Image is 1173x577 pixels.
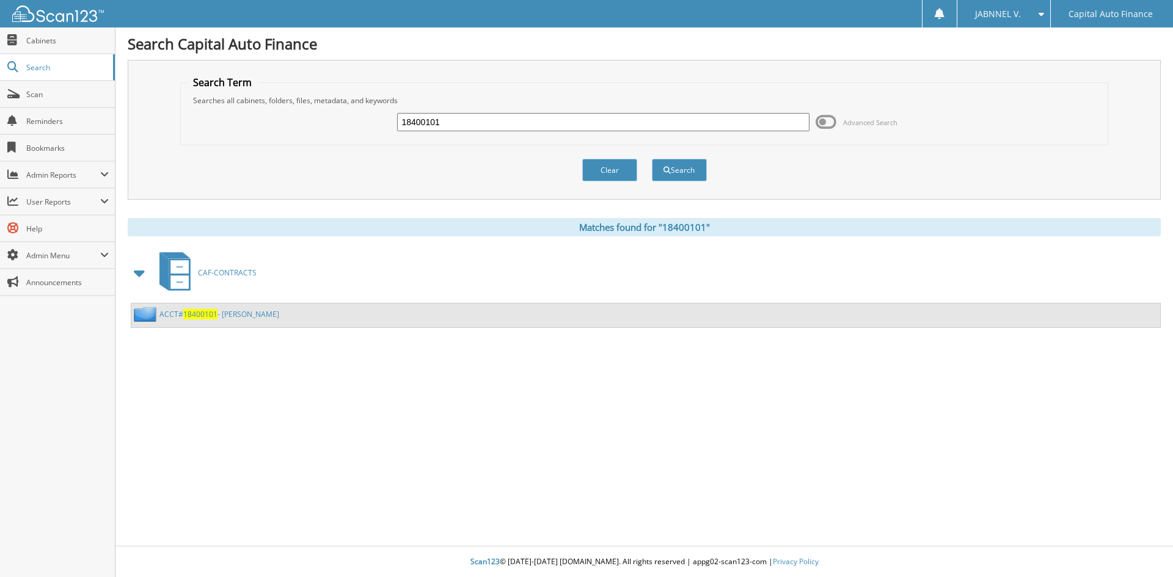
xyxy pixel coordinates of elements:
iframe: Chat Widget [1112,518,1173,577]
div: Matches found for "18400101" [128,218,1161,236]
img: folder2.png [134,307,159,322]
div: © [DATE]-[DATE] [DOMAIN_NAME]. All rights reserved | appg02-scan123-com | [115,547,1173,577]
span: Cabinets [26,35,109,46]
span: Help [26,223,109,234]
img: scan123-logo-white.svg [12,5,104,22]
div: Searches all cabinets, folders, files, metadata, and keywords [187,95,1102,106]
button: Search [652,159,707,181]
h1: Search Capital Auto Finance [128,34,1161,54]
span: Scan123 [470,556,500,567]
span: User Reports [26,197,100,207]
span: Advanced Search [843,118,897,127]
span: Announcements [26,277,109,288]
span: CAF-CONTRACTS [198,267,257,278]
span: Admin Menu [26,250,100,261]
span: Admin Reports [26,170,100,180]
span: Bookmarks [26,143,109,153]
legend: Search Term [187,76,258,89]
span: Scan [26,89,109,100]
a: ACCT#18400101- [PERSON_NAME] [159,309,279,319]
span: Search [26,62,107,73]
a: CAF-CONTRACTS [152,249,257,297]
a: Privacy Policy [773,556,819,567]
button: Clear [582,159,637,181]
span: Reminders [26,116,109,126]
span: Capital Auto Finance [1069,10,1153,18]
span: JABNNEL V. [975,10,1021,18]
span: 18400101 [183,309,217,319]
